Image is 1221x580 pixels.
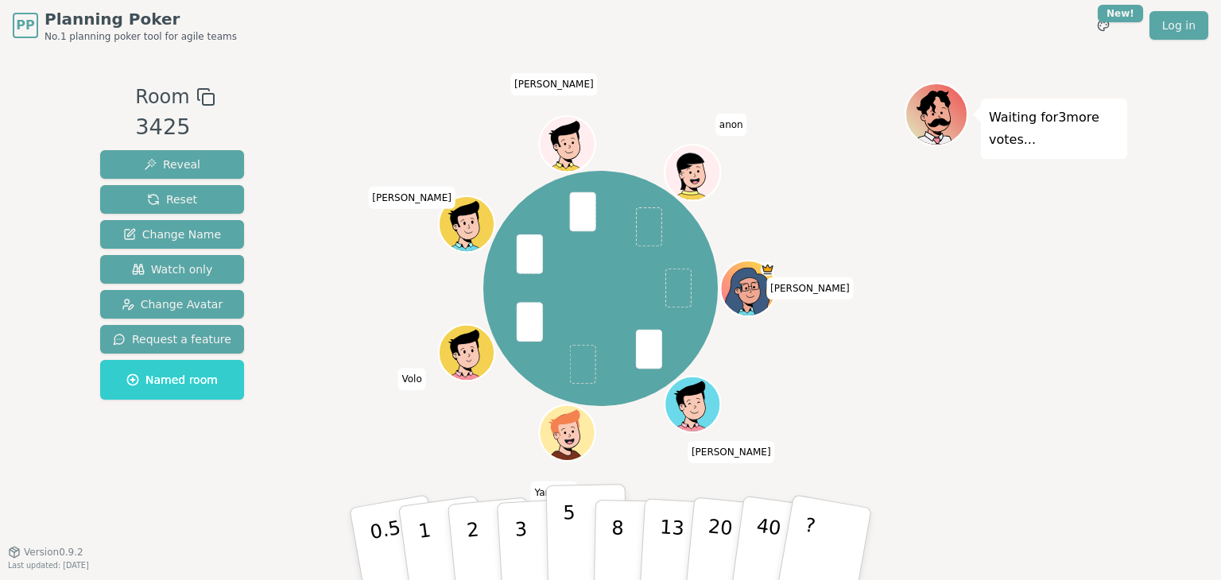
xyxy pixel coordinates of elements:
[100,255,244,284] button: Watch only
[45,8,237,30] span: Planning Poker
[13,8,237,43] a: PPPlanning PokerNo.1 planning poker tool for agile teams
[100,220,244,249] button: Change Name
[510,73,598,95] span: Click to change your name
[1089,11,1118,40] button: New!
[766,277,854,300] span: Click to change your name
[1098,5,1143,22] div: New!
[113,331,231,347] span: Request a feature
[688,441,775,463] span: Click to change your name
[122,296,223,312] span: Change Avatar
[16,16,34,35] span: PP
[541,407,594,459] button: Click to change your avatar
[100,360,244,400] button: Named room
[126,372,218,388] span: Named room
[715,114,747,136] span: Click to change your name
[397,368,425,390] span: Click to change your name
[989,106,1119,151] p: Waiting for 3 more votes...
[761,262,775,276] span: Nicole is the host
[100,290,244,319] button: Change Avatar
[1149,11,1208,40] a: Log in
[135,83,189,111] span: Room
[100,185,244,214] button: Reset
[100,325,244,354] button: Request a feature
[8,546,83,559] button: Version0.9.2
[368,187,455,209] span: Click to change your name
[147,191,197,207] span: Reset
[8,561,89,570] span: Last updated: [DATE]
[135,111,215,144] div: 3425
[132,261,213,277] span: Watch only
[100,150,244,179] button: Reveal
[531,481,578,504] span: Click to change your name
[24,546,83,559] span: Version 0.9.2
[45,30,237,43] span: No.1 planning poker tool for agile teams
[123,226,221,242] span: Change Name
[144,157,200,172] span: Reveal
